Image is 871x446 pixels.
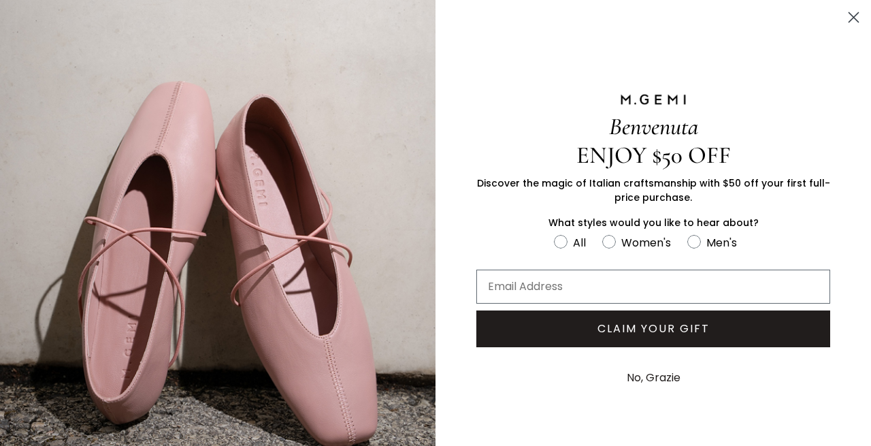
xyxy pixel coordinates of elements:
[477,176,830,204] span: Discover the magic of Italian craftsmanship with $50 off your first full-price purchase.
[706,234,737,251] div: Men's
[619,93,687,106] img: M.GEMI
[476,310,830,347] button: CLAIM YOUR GIFT
[609,112,698,141] span: Benvenuta
[476,270,830,304] input: Email Address
[621,234,671,251] div: Women's
[573,234,586,251] div: All
[576,141,731,170] span: ENJOY $50 OFF
[548,216,759,229] span: What styles would you like to hear about?
[620,361,687,395] button: No, Grazie
[842,5,866,29] button: Close dialog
